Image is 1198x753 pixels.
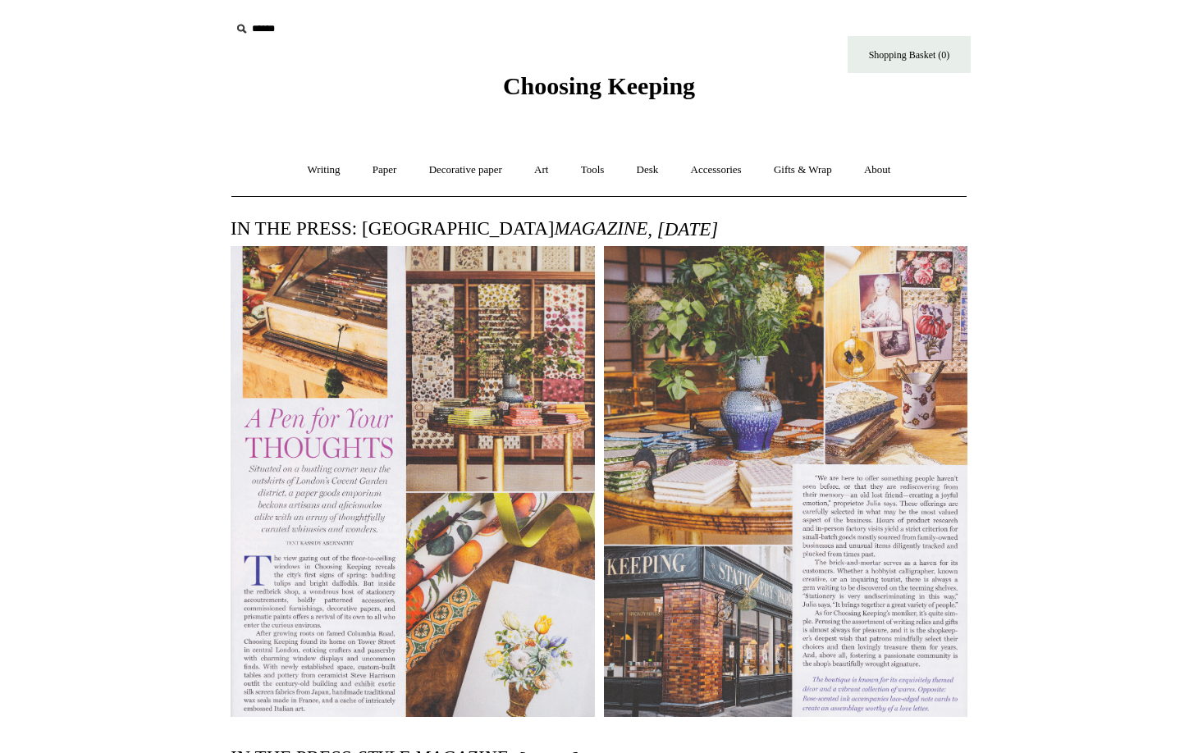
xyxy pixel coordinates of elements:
[759,148,847,192] a: Gifts & Wrap
[676,148,757,192] a: Accessories
[647,219,718,240] i: , [DATE]
[293,148,355,192] a: Writing
[231,246,595,718] img: 202204--victoria-magazine--feature--clipping-1-1652184663219_1200x.jpg
[604,246,968,718] img: 202204--victoria-magazine--feature--clipping-2-1652184663284_1200x.jpg
[358,148,412,192] a: Paper
[503,72,695,99] span: Choosing Keeping
[231,218,722,239] span: IN THE PRESS: [GEOGRAPHIC_DATA]
[622,148,674,192] a: Desk
[566,148,620,192] a: Tools
[414,148,517,192] a: Decorative paper
[849,148,906,192] a: About
[555,218,648,239] span: MAGAZINE
[848,36,971,73] a: Shopping Basket (0)
[503,85,695,97] a: Choosing Keeping
[519,148,563,192] a: Art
